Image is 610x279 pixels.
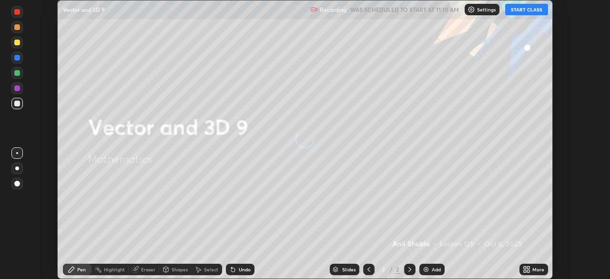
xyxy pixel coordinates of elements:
div: Undo [239,267,251,272]
p: Vector and 3D 9 [63,6,105,13]
div: More [532,267,544,272]
div: 2 [395,265,400,274]
div: Add [432,267,441,272]
div: / [390,267,393,272]
div: Shapes [172,267,188,272]
button: START CLASS [505,4,548,15]
div: Select [204,267,218,272]
div: Highlight [104,267,125,272]
img: add-slide-button [422,266,430,273]
div: Slides [342,267,356,272]
p: Recording [320,6,346,13]
img: class-settings-icons [468,6,475,13]
div: Pen [77,267,86,272]
h5: WAS SCHEDULED TO START AT 11:10 AM [350,5,459,14]
div: 2 [378,267,388,272]
div: Eraser [141,267,155,272]
p: Settings [477,7,496,12]
img: recording.375f2c34.svg [310,6,318,13]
